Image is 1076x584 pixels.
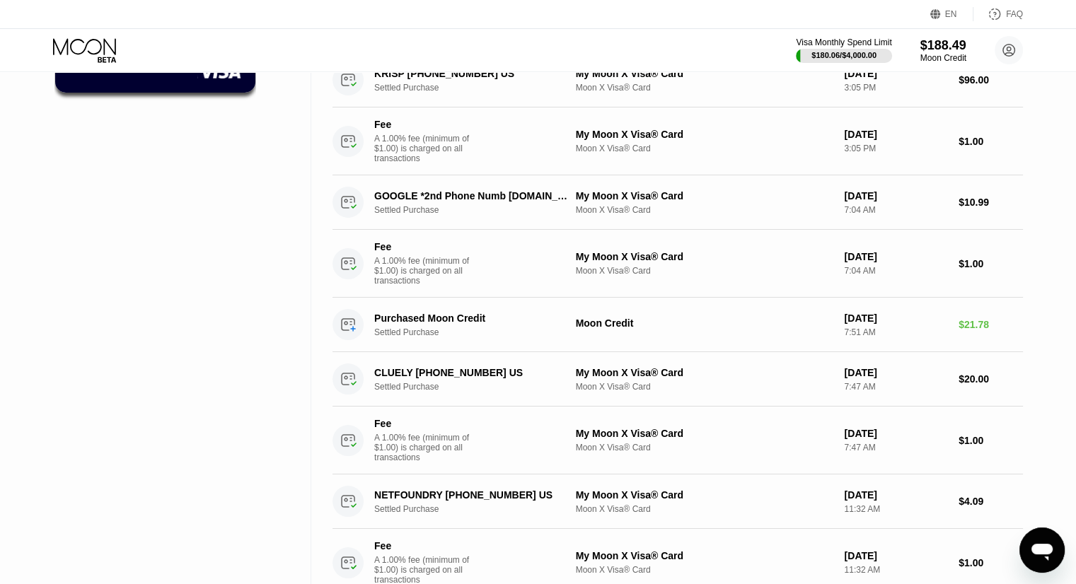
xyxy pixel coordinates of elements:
div: Settled Purchase [374,382,583,392]
div: Moon X Visa® Card [576,205,833,215]
div: $180.06 / $4,000.00 [811,51,877,59]
div: [DATE] [844,190,947,202]
div: My Moon X Visa® Card [576,68,833,79]
div: Fee [374,241,473,252]
div: My Moon X Visa® Card [576,367,833,378]
div: [DATE] [844,367,947,378]
div: Settled Purchase [374,504,583,514]
div: Visa Monthly Spend Limit$180.06/$4,000.00 [796,37,891,63]
div: $1.00 [959,136,1023,147]
div: 7:47 AM [844,443,947,452]
div: My Moon X Visa® Card [576,129,833,140]
div: 7:04 AM [844,266,947,276]
div: CLUELY [PHONE_NUMBER] US [374,367,568,378]
div: 7:47 AM [844,382,947,392]
div: 7:04 AM [844,205,947,215]
div: KRISP [PHONE_NUMBER] US [374,68,568,79]
div: A 1.00% fee (minimum of $1.00) is charged on all transactions [374,433,480,462]
div: $188.49 [920,38,966,53]
div: $188.49Moon Credit [920,38,966,63]
div: [DATE] [844,313,947,324]
div: NETFOUNDRY [PHONE_NUMBER] US [374,489,568,501]
div: [DATE] [844,68,947,79]
div: $1.00 [959,258,1023,269]
div: 7:51 AM [844,327,947,337]
div: [DATE] [844,251,947,262]
div: A 1.00% fee (minimum of $1.00) is charged on all transactions [374,134,480,163]
div: GOOGLE *2nd Phone Numb [DOMAIN_NAME][URL][GEOGRAPHIC_DATA]Settled PurchaseMy Moon X Visa® CardMoo... [332,175,1023,230]
div: My Moon X Visa® Card [576,550,833,561]
div: 3:05 PM [844,83,947,93]
div: $4.09 [959,496,1023,507]
div: A 1.00% fee (minimum of $1.00) is charged on all transactions [374,256,480,286]
div: Fee [374,119,473,130]
div: [DATE] [844,428,947,439]
div: GOOGLE *2nd Phone Numb [DOMAIN_NAME][URL][GEOGRAPHIC_DATA] [374,190,568,202]
div: Moon X Visa® Card [576,565,833,575]
div: 11:32 AM [844,504,947,514]
div: Fee [374,540,473,551]
iframe: Button to launch messaging window [1019,527,1065,573]
div: FAQ [973,7,1023,21]
div: Moon X Visa® Card [576,83,833,93]
div: Moon X Visa® Card [576,504,833,514]
div: $96.00 [959,74,1023,86]
div: 11:32 AM [844,565,947,575]
div: 3:05 PM [844,144,947,153]
div: Moon Credit [920,53,966,63]
div: [DATE] [844,129,947,140]
div: My Moon X Visa® Card [576,251,833,262]
div: $1.00 [959,435,1023,446]
div: Settled Purchase [374,83,583,93]
div: My Moon X Visa® Card [576,489,833,501]
div: FAQ [1006,9,1023,19]
div: My Moon X Visa® Card [576,190,833,202]
div: FeeA 1.00% fee (minimum of $1.00) is charged on all transactionsMy Moon X Visa® CardMoon X Visa® ... [332,407,1023,474]
div: My Moon X Visa® Card [576,428,833,439]
div: Moon X Visa® Card [576,144,833,153]
div: Settled Purchase [374,327,583,337]
div: Moon X Visa® Card [576,382,833,392]
div: KRISP [PHONE_NUMBER] USSettled PurchaseMy Moon X Visa® CardMoon X Visa® Card[DATE]3:05 PM$96.00 [332,53,1023,107]
div: FeeA 1.00% fee (minimum of $1.00) is charged on all transactionsMy Moon X Visa® CardMoon X Visa® ... [332,230,1023,298]
div: Moon X Visa® Card [576,266,833,276]
div: EN [930,7,973,21]
div: Visa Monthly Spend Limit [796,37,891,47]
div: Purchased Moon Credit [374,313,568,324]
div: $1.00 [959,557,1023,568]
div: $21.78 [959,319,1023,330]
div: [DATE] [844,489,947,501]
div: Fee [374,418,473,429]
div: EN [945,9,957,19]
div: $20.00 [959,373,1023,385]
div: NETFOUNDRY [PHONE_NUMBER] USSettled PurchaseMy Moon X Visa® CardMoon X Visa® Card[DATE]11:32 AM$4.09 [332,474,1023,529]
div: $10.99 [959,197,1023,208]
div: Moon X Visa® Card [576,443,833,452]
div: [DATE] [844,550,947,561]
div: CLUELY [PHONE_NUMBER] USSettled PurchaseMy Moon X Visa® CardMoon X Visa® Card[DATE]7:47 AM$20.00 [332,352,1023,407]
div: FeeA 1.00% fee (minimum of $1.00) is charged on all transactionsMy Moon X Visa® CardMoon X Visa® ... [332,107,1023,175]
div: Moon Credit [576,317,833,329]
div: Settled Purchase [374,205,583,215]
div: Purchased Moon CreditSettled PurchaseMoon Credit[DATE]7:51 AM$21.78 [332,298,1023,352]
